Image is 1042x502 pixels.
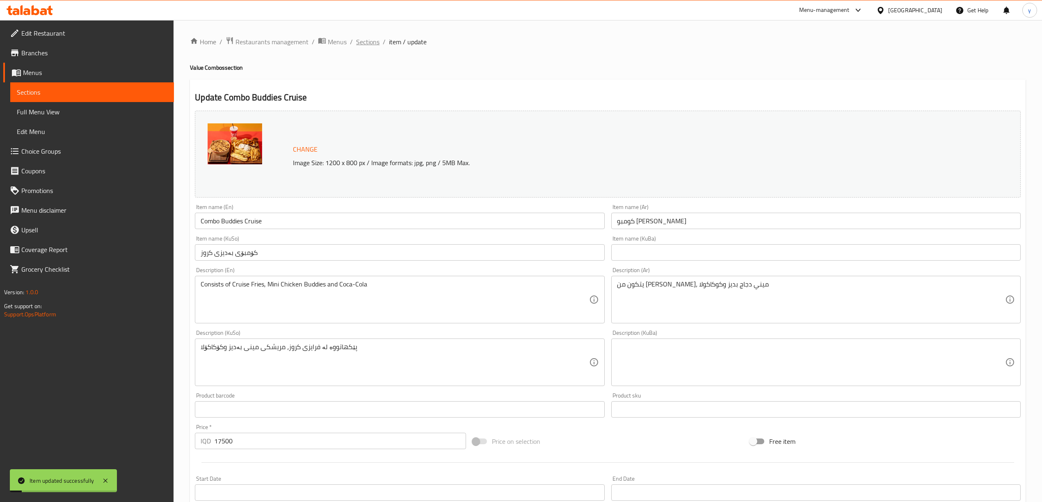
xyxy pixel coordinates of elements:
[611,244,1021,261] input: Enter name KuBa
[219,37,222,47] li: /
[21,205,167,215] span: Menu disclaimer
[799,5,850,15] div: Menu-management
[3,161,174,181] a: Coupons
[4,301,42,311] span: Get support on:
[3,141,174,161] a: Choice Groups
[3,259,174,279] a: Grocery Checklist
[21,245,167,254] span: Coverage Report
[3,181,174,200] a: Promotions
[3,240,174,259] a: Coverage Report
[4,287,24,298] span: Version:
[492,436,540,446] span: Price on selection
[888,6,942,15] div: [GEOGRAPHIC_DATA]
[312,37,315,47] li: /
[23,68,167,77] span: Menus
[10,122,174,141] a: Edit Menu
[3,220,174,240] a: Upsell
[17,87,167,97] span: Sections
[17,127,167,136] span: Edit Menu
[290,158,890,168] p: Image Size: 1200 x 800 px / Image formats: jpg, png / 5MB Max.
[1028,6,1031,15] span: y
[226,36,308,47] a: Restaurants management
[3,63,174,82] a: Menus
[195,401,604,418] input: Please enter product barcode
[21,166,167,176] span: Coupons
[190,64,1026,72] h4: Value Combos section
[293,143,318,155] span: Change
[383,37,386,47] li: /
[3,200,174,220] a: Menu disclaimer
[214,433,466,449] input: Please enter price
[769,436,795,446] span: Free item
[195,213,604,229] input: Enter name En
[328,37,347,47] span: Menus
[201,343,589,382] textarea: پێکهاتووە لە فرایزی کروز، مریشکی مینی بەدیز وکۆکاکۆلا
[17,107,167,117] span: Full Menu View
[235,37,308,47] span: Restaurants management
[290,141,321,158] button: Change
[195,91,1021,104] h2: Update Combo Buddies Cruise
[21,146,167,156] span: Choice Groups
[21,225,167,235] span: Upsell
[21,48,167,58] span: Branches
[21,28,167,38] span: Edit Restaurant
[611,401,1021,418] input: Please enter product sku
[3,43,174,63] a: Branches
[21,264,167,274] span: Grocery Checklist
[389,37,427,47] span: item / update
[21,186,167,195] span: Promotions
[10,102,174,122] a: Full Menu View
[190,36,1026,47] nav: breadcrumb
[3,23,174,43] a: Edit Restaurant
[10,82,174,102] a: Sections
[356,37,379,47] a: Sections
[25,287,38,298] span: 1.0.0
[195,244,604,261] input: Enter name KuSo
[617,280,1005,319] textarea: يتكون من [PERSON_NAME]، ميني دجاج بديز وكوكاكولا
[208,123,262,164] img: mmw_638905212652841939
[4,309,56,320] a: Support.OpsPlatform
[190,37,216,47] a: Home
[611,213,1021,229] input: Enter name Ar
[201,280,589,319] textarea: Consists of Cruise Fries, Mini Chicken Buddies and Coca-Cola
[350,37,353,47] li: /
[318,36,347,47] a: Menus
[201,436,211,446] p: IQD
[30,476,94,485] div: Item updated successfully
